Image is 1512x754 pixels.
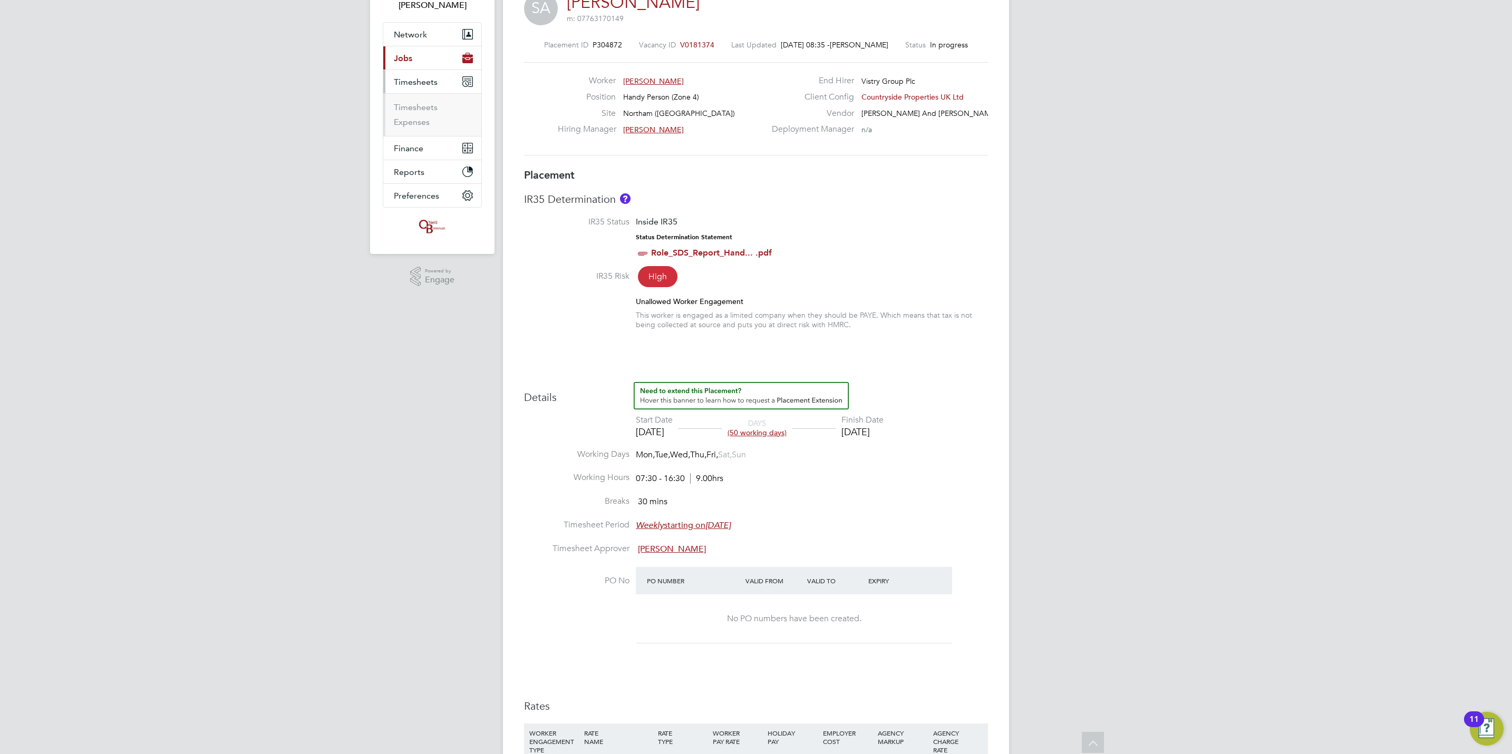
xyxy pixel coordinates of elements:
[636,520,664,531] em: Weekly
[638,266,677,287] span: High
[636,310,988,329] div: This worker is engaged as a limited company when they should be PAYE. Which means that tax is not...
[690,473,723,484] span: 9.00hrs
[636,297,988,306] div: Unallowed Worker Engagement
[710,723,765,751] div: WORKER PAY RATE
[524,192,988,206] h3: IR35 Determination
[722,418,792,437] div: DAYS
[866,571,927,590] div: Expiry
[394,30,427,40] span: Network
[634,382,849,409] button: How to extend a Placement?
[425,276,454,285] span: Engage
[636,473,723,484] div: 07:30 - 16:30
[636,233,732,241] strong: Status Determination Statement
[383,160,481,183] button: Reports
[728,428,787,437] span: (50 working days)
[781,40,830,50] span: [DATE] 08:35 -
[524,472,629,483] label: Working Hours
[639,40,676,50] label: Vacancy ID
[417,218,448,235] img: oneillandbrennan-logo-retina.png
[623,92,699,102] span: Handy Person (Zone 4)
[383,184,481,207] button: Preferences
[731,40,777,50] label: Last Updated
[636,449,655,460] span: Mon,
[636,426,673,438] div: [DATE]
[636,520,731,531] span: starting on
[558,75,616,86] label: Worker
[623,76,684,86] span: [PERSON_NAME]
[636,415,673,426] div: Start Date
[567,14,624,23] span: m: 07763170149
[524,382,988,404] h3: Details
[524,699,988,713] h3: Rates
[524,575,629,586] label: PO No
[394,167,424,177] span: Reports
[383,46,481,70] button: Jobs
[383,218,482,235] a: Go to home page
[765,92,854,103] label: Client Config
[875,723,930,751] div: AGENCY MARKUP
[383,93,481,136] div: Timesheets
[394,102,438,112] a: Timesheets
[655,449,670,460] span: Tue,
[765,723,820,751] div: HOLIDAY PAY
[690,449,706,460] span: Thu,
[581,723,655,751] div: RATE NAME
[1469,719,1479,733] div: 11
[558,108,616,119] label: Site
[524,496,629,507] label: Breaks
[644,571,743,590] div: PO Number
[765,108,854,119] label: Vendor
[680,40,714,50] span: V0181374
[544,40,588,50] label: Placement ID
[655,723,710,751] div: RATE TYPE
[830,40,888,50] span: [PERSON_NAME]
[558,124,616,135] label: Hiring Manager
[383,23,481,46] button: Network
[861,92,964,102] span: Countryside Properties UK Ltd
[765,75,854,86] label: End Hirer
[638,496,667,507] span: 30 mins
[623,109,735,118] span: Northam ([GEOGRAPHIC_DATA])
[861,125,872,134] span: n/a
[394,191,439,201] span: Preferences
[558,92,616,103] label: Position
[646,613,942,624] div: No PO numbers have been created.
[524,217,629,228] label: IR35 Status
[1470,712,1504,746] button: Open Resource Center, 11 new notifications
[383,136,481,160] button: Finance
[383,70,481,93] button: Timesheets
[706,449,718,460] span: Fri,
[620,193,631,204] button: About IR35
[623,125,684,134] span: [PERSON_NAME]
[718,449,732,460] span: Sat,
[524,520,629,531] label: Timesheet Period
[524,543,629,554] label: Timesheet Approver
[820,723,875,751] div: EMPLOYER COST
[905,40,926,50] label: Status
[524,449,629,460] label: Working Days
[861,109,1057,118] span: [PERSON_NAME] And [PERSON_NAME] Construction Li…
[651,248,772,258] a: Role_SDS_Report_Hand... .pdf
[930,40,968,50] span: In progress
[410,267,455,287] a: Powered byEngage
[638,544,706,554] span: [PERSON_NAME]
[524,169,575,181] b: Placement
[394,143,423,153] span: Finance
[705,520,731,531] em: [DATE]
[524,271,629,282] label: IR35 Risk
[425,267,454,276] span: Powered by
[841,426,884,438] div: [DATE]
[636,217,677,227] span: Inside IR35
[861,76,915,86] span: Vistry Group Plc
[765,124,854,135] label: Deployment Manager
[841,415,884,426] div: Finish Date
[743,571,805,590] div: Valid From
[394,77,438,87] span: Timesheets
[394,117,430,127] a: Expenses
[394,53,412,63] span: Jobs
[732,449,746,460] span: Sun
[593,40,622,50] span: P304872
[670,449,690,460] span: Wed,
[805,571,866,590] div: Valid To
